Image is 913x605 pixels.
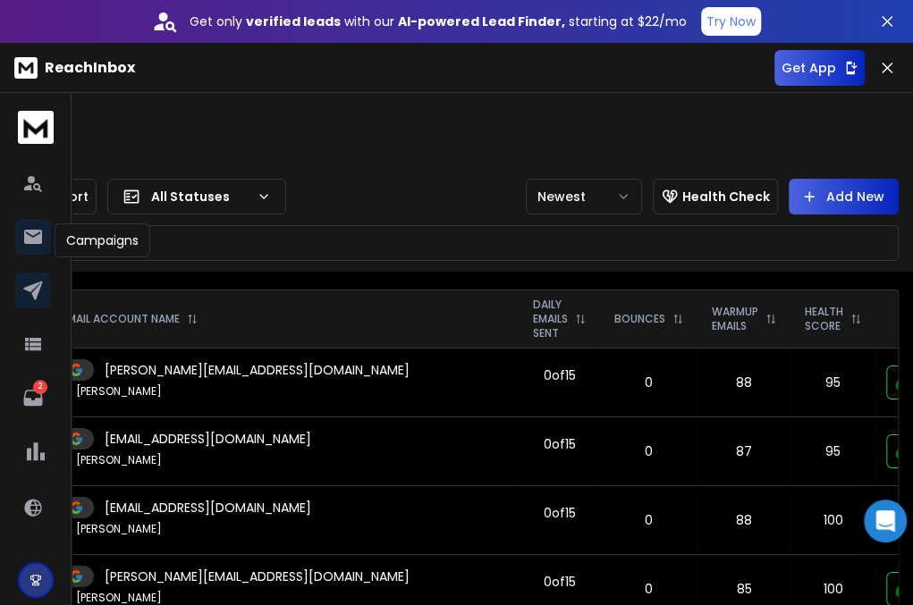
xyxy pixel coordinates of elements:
p: 0 [611,580,687,598]
div: 0 of 15 [544,504,576,522]
p: Try Now [706,13,756,30]
div: Campaigns [55,223,150,257]
p: [EMAIL_ADDRESS][DOMAIN_NAME] [105,499,311,517]
td: 88 [697,349,790,417]
td: 95 [790,349,875,417]
p: DAILY EMAILS SENT [533,298,568,340]
td: 100 [790,486,875,555]
p: [EMAIL_ADDRESS][DOMAIN_NAME] [105,430,311,448]
div: 0 of 15 [544,435,576,453]
p: All Statuses [151,188,249,206]
p: [PERSON_NAME] [76,522,162,536]
p: [PERSON_NAME] [76,453,162,467]
a: 2 [15,380,51,416]
p: [PERSON_NAME][EMAIL_ADDRESS][DOMAIN_NAME] [105,361,410,379]
p: [PERSON_NAME] [76,591,162,605]
p: Get only with our starting at $22/mo [190,13,687,30]
p: HEALTH SCORE [805,305,843,333]
button: Health Check [653,179,778,214]
p: ReachInbox [45,57,135,79]
p: [PERSON_NAME][EMAIL_ADDRESS][DOMAIN_NAME] [105,567,410,585]
p: 0 [611,374,687,391]
button: Add New [789,179,899,214]
p: 2 [33,380,47,394]
strong: AI-powered Lead Finder, [398,13,565,30]
td: 87 [697,417,790,486]
p: 0 [611,442,687,460]
td: 88 [697,486,790,555]
img: logo [18,111,54,144]
p: 0 [611,511,687,529]
div: 0 of 15 [544,573,576,591]
p: Health Check [682,188,770,206]
div: EMAIL ACCOUNT NAME [62,312,198,326]
p: [PERSON_NAME] [76,384,162,399]
p: WARMUP EMAILS [712,305,758,333]
button: Newest [526,179,642,214]
p: BOUNCES [614,312,665,326]
button: Try Now [701,7,761,36]
strong: verified leads [246,13,341,30]
td: 95 [790,417,875,486]
button: Get App [774,50,865,86]
div: 0 of 15 [544,366,576,384]
div: Open Intercom Messenger [864,500,907,542]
